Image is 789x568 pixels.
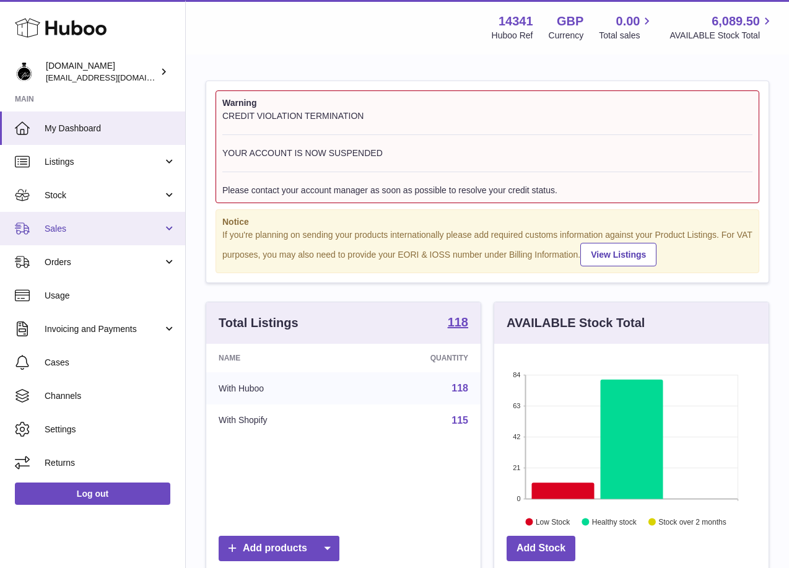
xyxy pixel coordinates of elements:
span: 0.00 [616,13,640,30]
div: [DOMAIN_NAME] [46,60,157,84]
span: [EMAIL_ADDRESS][DOMAIN_NAME] [46,72,182,82]
a: 118 [451,383,468,393]
span: Invoicing and Payments [45,323,163,335]
text: Low Stock [536,518,570,526]
text: Healthy stock [592,518,637,526]
text: 21 [513,464,520,471]
span: Sales [45,223,163,235]
span: 6,089.50 [712,13,760,30]
text: 84 [513,371,520,378]
span: Channels [45,390,176,402]
div: Currency [549,30,584,42]
span: Stock [45,190,163,201]
a: 115 [451,415,468,426]
strong: 118 [448,316,468,328]
span: Orders [45,256,163,268]
span: My Dashboard [45,123,176,134]
td: With Shopify [206,404,354,437]
a: 0.00 Total sales [599,13,654,42]
div: Huboo Ref [492,30,533,42]
span: AVAILABLE Stock Total [669,30,774,42]
a: Log out [15,483,170,505]
text: 63 [513,402,520,409]
th: Name [206,344,354,372]
img: theperfumesampler@gmail.com [15,63,33,81]
span: Cases [45,357,176,369]
a: Add Stock [507,536,575,561]
span: Listings [45,156,163,168]
a: 118 [448,316,468,331]
a: Add products [219,536,339,561]
span: Settings [45,424,176,435]
div: CREDIT VIOLATION TERMINATION YOUR ACCOUNT IS NOW SUSPENDED Please contact your account manager as... [222,110,752,196]
span: Returns [45,457,176,469]
strong: Notice [222,216,752,228]
a: View Listings [580,243,656,266]
h3: Total Listings [219,315,299,331]
text: 42 [513,433,520,440]
span: Usage [45,290,176,302]
text: Stock over 2 months [658,518,726,526]
strong: 14341 [499,13,533,30]
td: With Huboo [206,372,354,404]
div: If you're planning on sending your products internationally please add required customs informati... [222,229,752,266]
span: Total sales [599,30,654,42]
text: 0 [517,495,520,502]
strong: Warning [222,97,752,109]
strong: GBP [557,13,583,30]
h3: AVAILABLE Stock Total [507,315,645,331]
th: Quantity [354,344,481,372]
a: 6,089.50 AVAILABLE Stock Total [669,13,774,42]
